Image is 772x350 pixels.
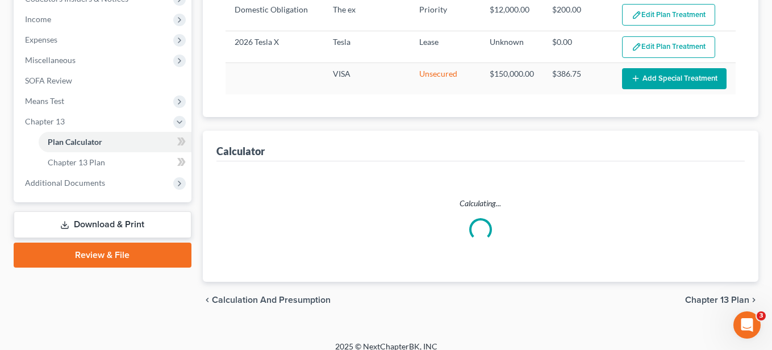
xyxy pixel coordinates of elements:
[25,178,105,188] span: Additional Documents
[622,36,715,58] button: Edit Plan Treatment
[25,76,72,85] span: SOFA Review
[757,311,766,320] span: 3
[410,31,481,63] td: Lease
[25,35,57,44] span: Expenses
[410,63,481,94] td: Unsecured
[622,4,715,26] button: Edit Plan Treatment
[481,31,543,63] td: Unknown
[203,295,331,305] button: chevron_left Calculation and Presumption
[226,198,736,209] p: Calculating...
[39,132,191,152] a: Plan Calculator
[749,295,758,305] i: chevron_right
[25,96,64,106] span: Means Test
[203,295,212,305] i: chevron_left
[481,63,543,94] td: $150,000.00
[543,63,613,94] td: $386.75
[543,31,613,63] td: $0.00
[14,243,191,268] a: Review & File
[632,10,641,20] img: edit-pencil-c1479a1de80d8dea1e2430c2f745a3c6a07e9d7aa2eeffe225670001d78357a8.svg
[25,14,51,24] span: Income
[226,31,324,63] td: 2026 Tesla X
[733,311,761,339] iframe: Intercom live chat
[48,137,102,147] span: Plan Calculator
[48,157,105,167] span: Chapter 13 Plan
[324,63,410,94] td: VISA
[685,295,749,305] span: Chapter 13 Plan
[16,70,191,91] a: SOFA Review
[685,295,758,305] button: Chapter 13 Plan chevron_right
[216,144,265,158] div: Calculator
[25,55,76,65] span: Miscellaneous
[632,42,641,52] img: edit-pencil-c1479a1de80d8dea1e2430c2f745a3c6a07e9d7aa2eeffe225670001d78357a8.svg
[25,116,65,126] span: Chapter 13
[622,68,727,89] button: Add Special Treatment
[14,211,191,238] a: Download & Print
[324,31,410,63] td: Tesla
[212,295,331,305] span: Calculation and Presumption
[39,152,191,173] a: Chapter 13 Plan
